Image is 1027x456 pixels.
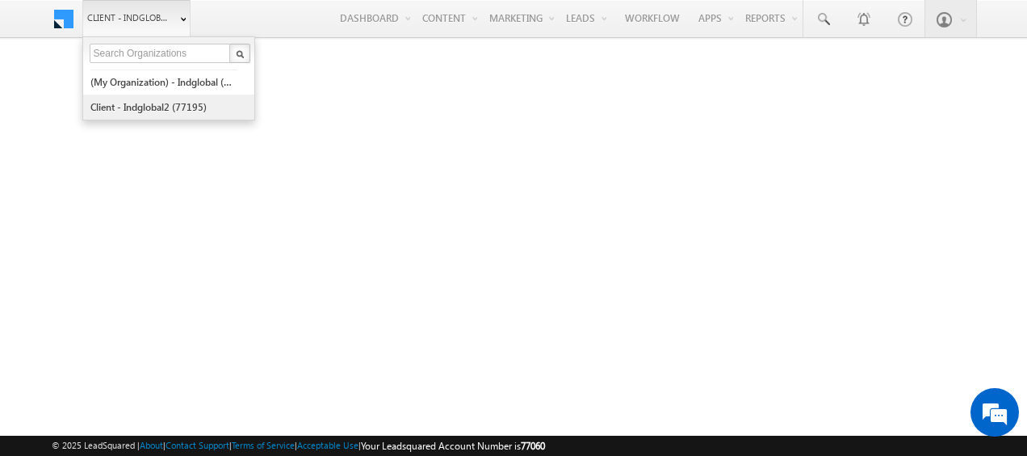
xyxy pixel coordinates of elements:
img: d_60004797649_company_0_60004797649 [27,85,68,106]
a: Terms of Service [232,440,295,450]
span: © 2025 LeadSquared | | | | | [52,438,545,454]
a: Client - indglobal2 (77195) [90,95,237,120]
a: Acceptable Use [297,440,358,450]
input: Search Organizations [90,44,232,63]
a: (My Organization) - indglobal (48060) [90,70,237,95]
a: About [140,440,163,450]
a: Contact Support [166,440,229,450]
div: Minimize live chat window [265,8,304,47]
textarea: Type your message and hit 'Enter' [21,150,295,336]
div: Chat with us now [84,85,271,106]
span: Client - indglobal1 (77060) [87,10,172,26]
span: 77060 [521,440,545,452]
em: Start Chat [220,349,293,371]
img: Search [236,50,244,58]
span: Your Leadsquared Account Number is [361,440,545,452]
